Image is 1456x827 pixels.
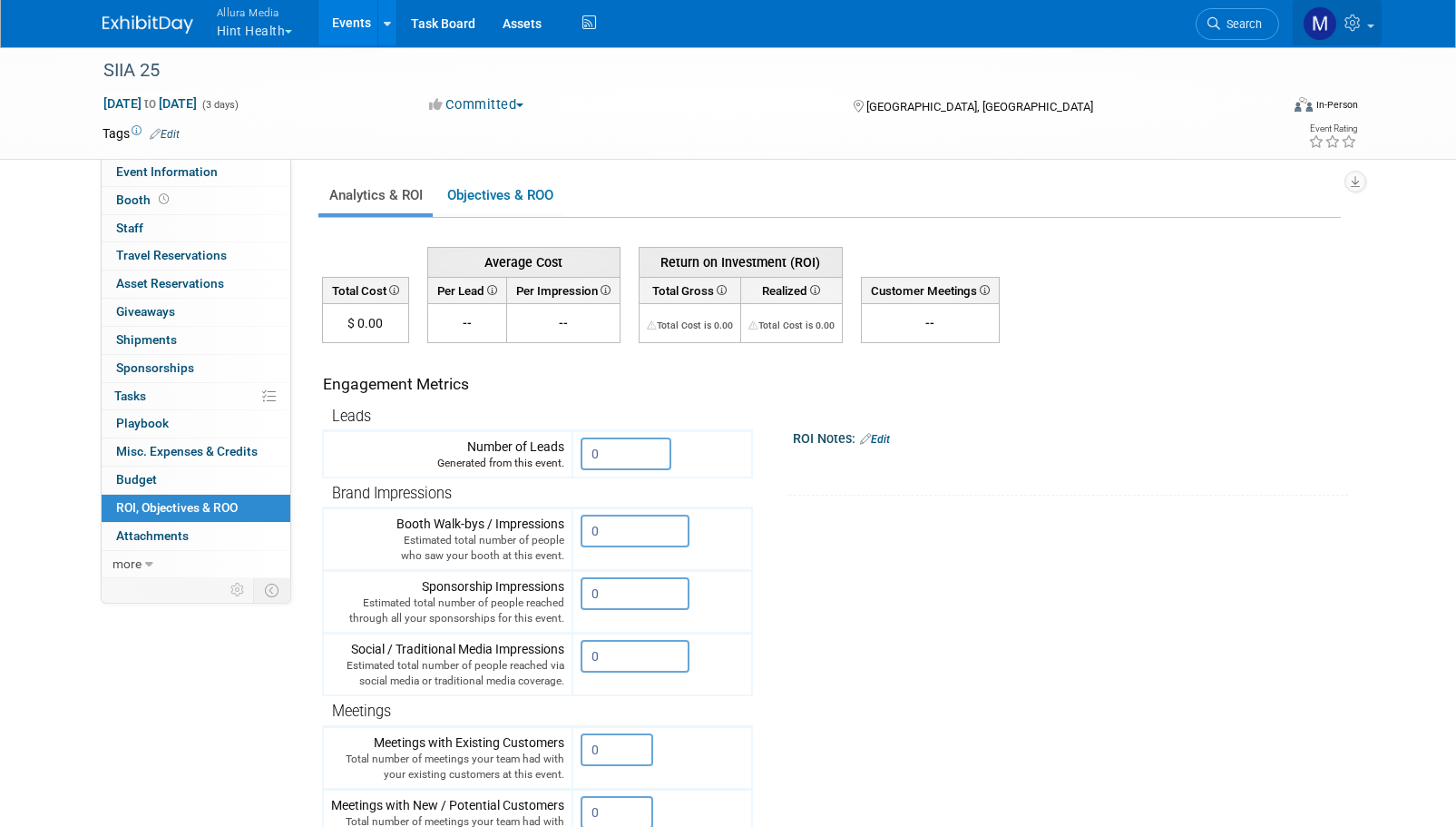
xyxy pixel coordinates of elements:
div: Meetings with Existing Customers [331,733,564,783]
th: Per Lead [427,277,506,303]
a: Search [1196,8,1279,40]
span: Booth [116,192,172,207]
div: Event Rating [1308,124,1357,133]
a: Booth [102,187,290,214]
a: Edit [150,128,180,141]
a: Objectives & ROO [436,178,563,213]
a: Travel Reservations [102,242,290,270]
span: [GEOGRAPHIC_DATA], [GEOGRAPHIC_DATA] [866,100,1093,113]
img: ExhibitDay [103,15,193,34]
a: Tasks [102,383,290,410]
span: (3 days) [200,99,239,111]
a: Asset Reservations [102,271,290,298]
div: Social / Traditional Media Impressions [331,640,564,689]
span: Shipments [116,332,177,347]
div: Booth Walk-bys / Impressions [331,515,564,564]
th: Customer Meetings [861,277,999,303]
span: Brand Impressions [332,485,452,502]
span: Booth not reserved yet [155,192,172,206]
div: The Total Cost for this event needs to be greater than 0.00 in order for ROI to get calculated. S... [748,314,835,332]
th: Realized [740,277,842,303]
a: Event Information [102,159,290,186]
div: Sponsorship Impressions [331,577,564,626]
button: Committed [423,95,531,114]
a: Playbook [102,410,290,438]
span: Event Information [116,164,218,179]
div: Estimated total number of people who saw your booth at this event. [331,533,564,564]
a: Attachments [102,523,290,550]
span: Tasks [114,389,146,403]
span: Attachments [116,528,189,543]
td: Personalize Event Tab Strip [222,578,254,602]
a: ROI, Objectives & ROO [102,495,290,522]
img: Format-Inperson.png [1295,97,1313,112]
div: Estimated total number of people reached through all your sponsorships for this event. [331,596,564,626]
a: Edit [860,433,890,446]
td: $ 0.00 [322,304,408,343]
th: Return on Investment (ROI) [639,247,842,277]
a: Shipments [102,327,290,354]
div: ROI Notes: [793,425,1349,448]
span: Meetings [332,703,391,720]
a: Giveaways [102,299,290,326]
span: Leads [332,408,371,425]
div: Generated from this event. [331,456,564,471]
span: -- [559,316,568,330]
th: Per Impression [506,277,620,303]
div: Estimated total number of people reached via social media or traditional media coverage. [331,658,564,689]
a: Budget [102,467,290,494]
span: Sponsorships [116,360,194,375]
th: Total Gross [639,277,740,303]
div: Engagement Metrics [323,373,745,396]
th: Average Cost [427,247,620,277]
span: [DATE] [DATE] [103,95,198,112]
div: -- [869,314,992,332]
a: more [102,551,290,578]
span: Budget [116,472,157,487]
span: Allura Media [217,3,293,22]
span: Search [1220,17,1262,31]
span: -- [463,316,472,330]
div: Total number of meetings your team had with your existing customers at this event. [331,752,564,783]
div: SIIA 25 [97,54,1252,87]
span: Travel Reservations [116,248,227,262]
a: Staff [102,215,290,242]
a: Misc. Expenses & Credits [102,438,290,466]
span: ROI, Objectives & ROO [116,500,238,515]
div: Event Format [1172,94,1359,122]
div: The Total Cost for this event needs to be greater than 0.00 in order for ROI to get calculated. S... [647,314,733,332]
th: Total Cost [322,277,408,303]
img: Max Fanwick [1303,6,1337,41]
span: Staff [116,221,143,235]
td: Tags [103,124,180,143]
a: Sponsorships [102,355,290,382]
span: Playbook [116,416,169,430]
div: In-Person [1315,98,1358,112]
span: Asset Reservations [116,276,224,290]
span: more [112,556,142,571]
span: Misc. Expenses & Credits [116,444,258,458]
span: to [142,96,159,111]
td: Toggle Event Tabs [253,578,290,602]
span: Giveaways [116,304,175,319]
a: Analytics & ROI [318,178,433,213]
div: Number of Leads [331,438,564,471]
